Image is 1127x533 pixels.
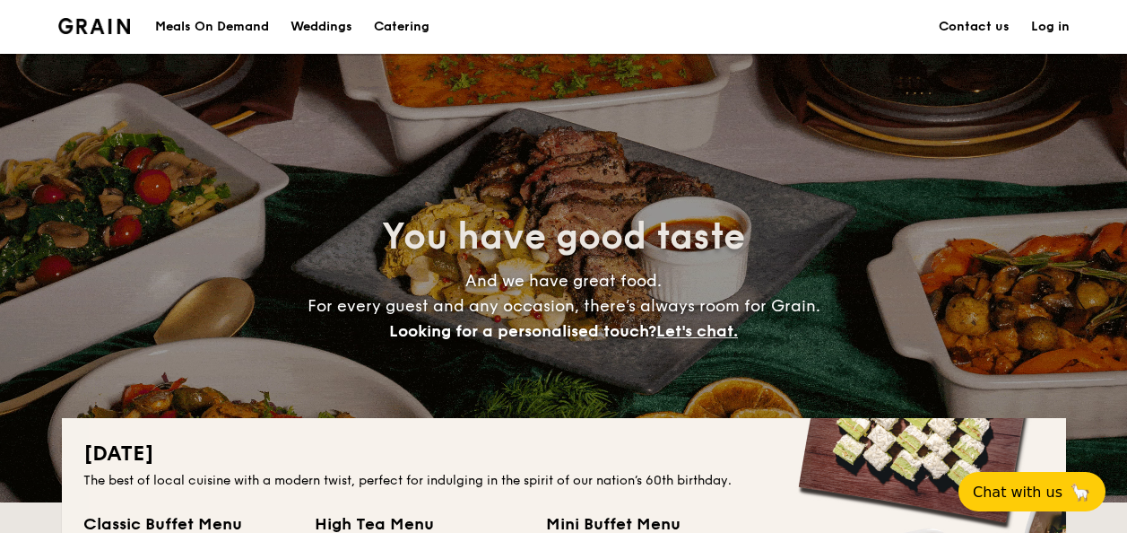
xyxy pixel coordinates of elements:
span: 🦙 [1070,482,1091,502]
span: You have good taste [382,215,745,258]
span: Chat with us [973,484,1062,501]
h2: [DATE] [83,440,1045,468]
button: Chat with us🦙 [958,472,1105,511]
span: Let's chat. [656,321,738,341]
span: Looking for a personalised touch? [389,321,656,341]
span: And we have great food. For every guest and any occasion, there’s always room for Grain. [308,271,820,341]
a: Logotype [58,18,131,34]
div: The best of local cuisine with a modern twist, perfect for indulging in the spirit of our nation’... [83,472,1045,490]
img: Grain [58,18,131,34]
